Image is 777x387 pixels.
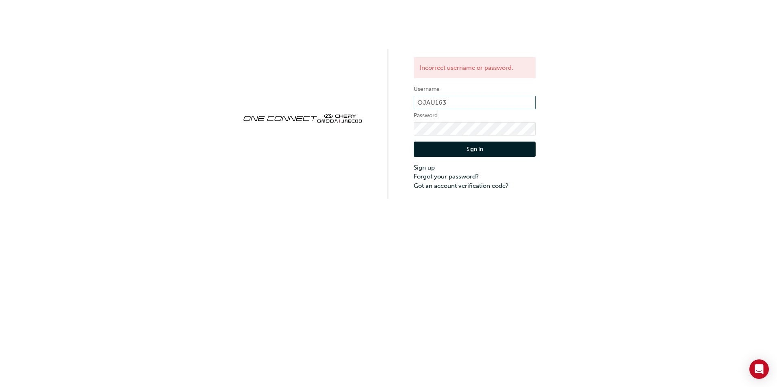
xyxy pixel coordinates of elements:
[414,181,536,191] a: Got an account verification code?
[414,172,536,181] a: Forgot your password?
[414,142,536,157] button: Sign In
[749,359,769,379] div: Open Intercom Messenger
[414,57,536,79] div: Incorrect username or password.
[414,163,536,172] a: Sign up
[414,96,536,110] input: Username
[414,84,536,94] label: Username
[241,107,363,128] img: oneconnect
[414,111,536,120] label: Password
